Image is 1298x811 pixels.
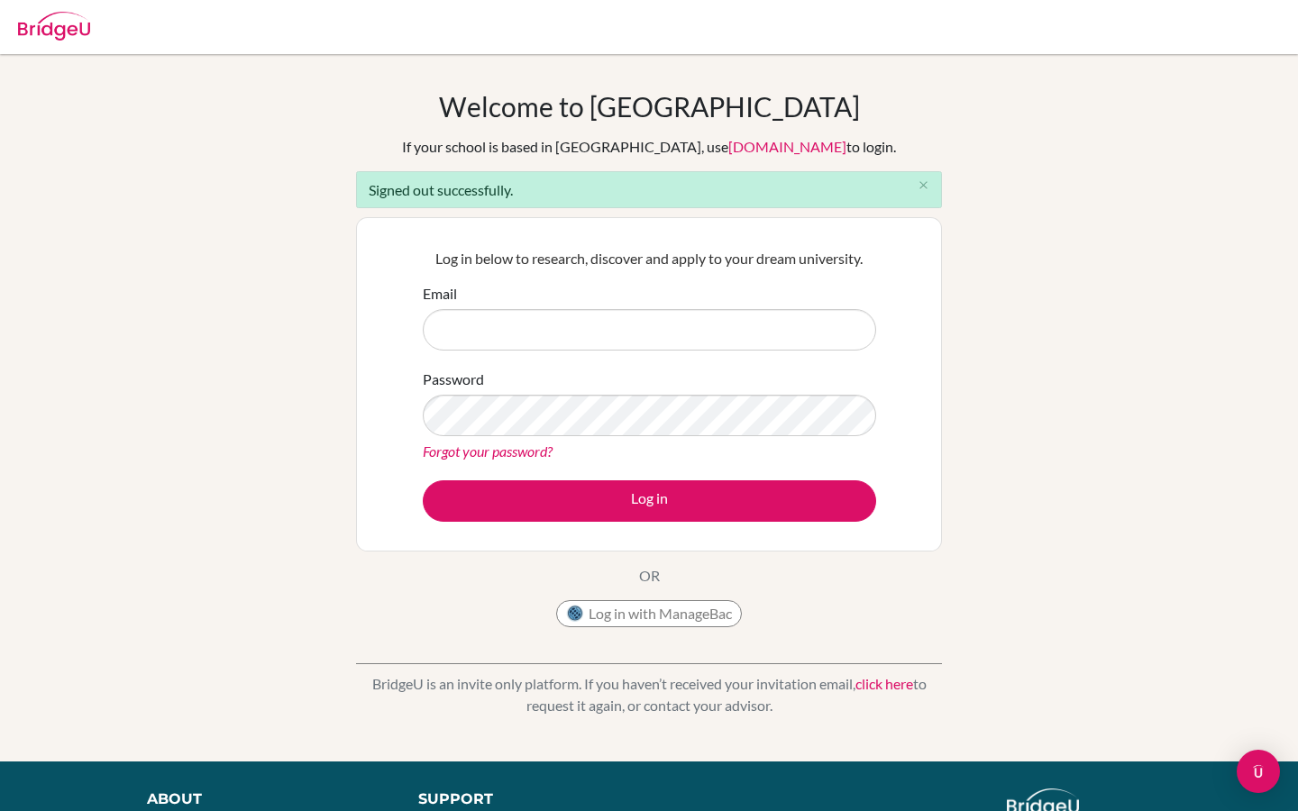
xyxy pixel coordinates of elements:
p: Log in below to research, discover and apply to your dream university. [423,248,876,269]
div: If your school is based in [GEOGRAPHIC_DATA], use to login. [402,136,896,158]
h1: Welcome to [GEOGRAPHIC_DATA] [439,90,860,123]
p: OR [639,565,660,587]
a: [DOMAIN_NAME] [728,138,846,155]
button: Log in [423,480,876,522]
p: BridgeU is an invite only platform. If you haven’t received your invitation email, to request it ... [356,673,942,716]
div: Signed out successfully. [356,171,942,208]
button: Log in with ManageBac [556,600,742,627]
label: Email [423,283,457,305]
button: Close [905,172,941,199]
div: Open Intercom Messenger [1237,750,1280,793]
div: Support [418,788,631,810]
div: About [147,788,378,810]
label: Password [423,369,484,390]
i: close [917,178,930,192]
a: Forgot your password? [423,442,553,460]
a: click here [855,675,913,692]
img: Bridge-U [18,12,90,41]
